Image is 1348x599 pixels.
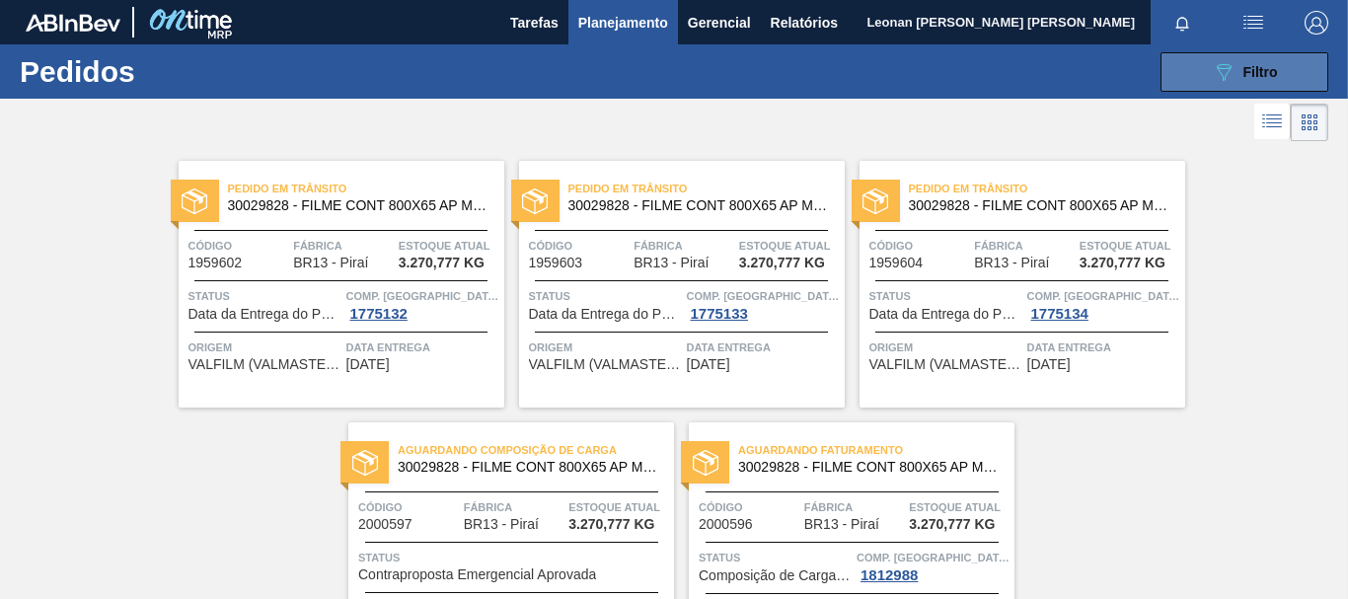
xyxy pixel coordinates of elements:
span: Comp. Carga [1027,286,1180,306]
span: Contraproposta Emergencial Aprovada [358,567,596,582]
span: Status [358,548,669,567]
a: Comp. [GEOGRAPHIC_DATA]1812988 [857,548,1010,583]
span: Código [869,236,970,256]
span: 30029828 - FILME CONT 800X65 AP MP 473 C12 429 [738,460,999,475]
span: Comp. Carga [687,286,840,306]
span: Pedido em Trânsito [228,179,504,198]
span: Status [869,286,1022,306]
span: BR13 - Piraí [634,256,709,270]
button: Filtro [1161,52,1328,92]
span: 1959603 [529,256,583,270]
span: Fábrica [464,497,564,517]
span: VALFILM (VALMASTER) - MANAUS (AM) [188,357,341,372]
span: Origem [188,337,341,357]
span: Data da Entrega do Pedido Atrasada [188,307,341,322]
span: Data da Entrega do Pedido Atrasada [529,307,682,322]
span: 14/08/2025 [346,357,390,372]
span: 20/08/2025 [687,357,730,372]
span: Fábrica [974,236,1075,256]
span: Relatórios [771,11,838,35]
div: 1775134 [1027,306,1092,322]
span: 3.270,777 KG [399,256,485,270]
span: Status [529,286,682,306]
a: statusPedido em Trânsito30029828 - FILME CONT 800X65 AP MP 473 C12 429Código1959603FábricaBR13 - ... [504,161,845,408]
a: statusPedido em Trânsito30029828 - FILME CONT 800X65 AP MP 473 C12 429Código1959604FábricaBR13 - ... [845,161,1185,408]
img: status [862,188,888,214]
span: 3.270,777 KG [1080,256,1165,270]
span: Estoque atual [1080,236,1180,256]
div: Visão em Lista [1254,104,1291,141]
span: Origem [869,337,1022,357]
span: VALFILM (VALMASTER) - MANAUS (AM) [529,357,682,372]
span: Planejamento [578,11,668,35]
span: BR13 - Piraí [974,256,1049,270]
span: Estoque atual [909,497,1010,517]
div: 1775133 [687,306,752,322]
span: 1959602 [188,256,243,270]
span: 3.270,777 KG [909,517,995,532]
img: status [693,450,718,476]
span: 27/08/2025 [1027,357,1071,372]
span: Estoque atual [568,497,669,517]
span: Estoque atual [739,236,840,256]
span: 1959604 [869,256,924,270]
span: Código [358,497,459,517]
span: Fábrica [293,236,394,256]
span: 3.270,777 KG [568,517,654,532]
span: Comp. Carga [346,286,499,306]
img: Logout [1305,11,1328,35]
button: Notificações [1151,9,1214,37]
span: Pedido em Trânsito [568,179,845,198]
span: Aguardando Composição de Carga [398,440,674,460]
span: Data entrega [346,337,499,357]
span: Código [188,236,289,256]
span: 30029828 - FILME CONT 800X65 AP MP 473 C12 429 [568,198,829,213]
span: 30029828 - FILME CONT 800X65 AP MP 473 C12 429 [909,198,1169,213]
h1: Pedidos [20,60,296,83]
span: Código [529,236,630,256]
img: status [352,450,378,476]
span: BR13 - Piraí [804,517,879,532]
a: Comp. [GEOGRAPHIC_DATA]1775133 [687,286,840,322]
img: status [182,188,207,214]
span: Data entrega [687,337,840,357]
a: Comp. [GEOGRAPHIC_DATA]1775132 [346,286,499,322]
div: Visão em Cards [1291,104,1328,141]
span: 2000596 [699,517,753,532]
div: 1775132 [346,306,412,322]
span: Status [188,286,341,306]
span: Gerencial [688,11,751,35]
span: 3.270,777 KG [739,256,825,270]
a: statusPedido em Trânsito30029828 - FILME CONT 800X65 AP MP 473 C12 429Código1959602FábricaBR13 - ... [164,161,504,408]
span: BR13 - Piraí [293,256,368,270]
span: Aguardando Faturamento [738,440,1014,460]
span: Fábrica [804,497,905,517]
span: Estoque atual [399,236,499,256]
a: Comp. [GEOGRAPHIC_DATA]1775134 [1027,286,1180,322]
span: Tarefas [510,11,559,35]
img: status [522,188,548,214]
span: VALFILM (VALMASTER) - MANAUS (AM) [869,357,1022,372]
span: Pedido em Trânsito [909,179,1185,198]
span: 2000597 [358,517,412,532]
span: Status [699,548,852,567]
span: Filtro [1243,64,1278,80]
span: Data da Entrega do Pedido Atrasada [869,307,1022,322]
span: Fábrica [634,236,734,256]
div: 1812988 [857,567,922,583]
span: Data entrega [1027,337,1180,357]
img: TNhmsLtSVTkK8tSr43FrP2fwEKptu5GPRR3wAAAABJRU5ErkJggg== [26,14,120,32]
span: 30029828 - FILME CONT 800X65 AP MP 473 C12 429 [228,198,488,213]
span: BR13 - Piraí [464,517,539,532]
span: 30029828 - FILME CONT 800X65 AP MP 473 C12 429 [398,460,658,475]
span: Código [699,497,799,517]
img: userActions [1241,11,1265,35]
span: Origem [529,337,682,357]
span: Comp. Carga [857,548,1010,567]
span: Composição de Carga Aceita [699,568,852,583]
